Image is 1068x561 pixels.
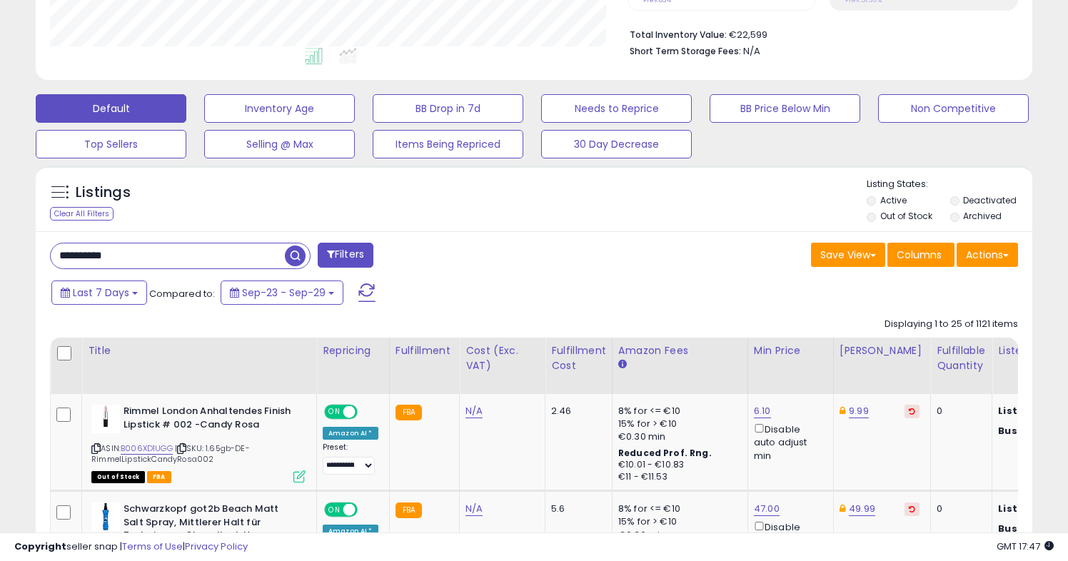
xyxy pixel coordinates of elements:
a: 47.00 [754,502,780,516]
a: Terms of Use [122,540,183,553]
b: Listed Price: [998,404,1063,418]
div: Disable auto adjust min [754,421,822,463]
div: Repricing [323,343,383,358]
div: Title [88,343,311,358]
button: 30 Day Decrease [541,130,692,158]
span: Sep-23 - Sep-29 [242,285,326,300]
div: Fulfillment [396,343,453,358]
div: 5.6 [551,502,601,515]
div: [PERSON_NAME] [840,343,925,358]
b: Total Inventory Value: [630,29,727,41]
div: 15% for > €10 [618,515,737,528]
div: Cost (Exc. VAT) [465,343,539,373]
div: €0.30 min [618,430,737,443]
a: 9.99 [849,404,869,418]
b: Listed Price: [998,502,1063,515]
div: seller snap | | [14,540,248,554]
b: Reduced Prof. Rng. [618,447,712,459]
button: Inventory Age [204,94,355,123]
a: Privacy Policy [185,540,248,553]
label: Out of Stock [880,210,932,222]
a: N/A [465,404,483,418]
div: Amazon AI * [323,427,378,440]
button: BB Drop in 7d [373,94,523,123]
div: 8% for <= €10 [618,405,737,418]
div: €10.01 - €10.83 [618,459,737,471]
a: 49.99 [849,502,875,516]
button: Columns [887,243,954,267]
a: 6.10 [754,404,771,418]
strong: Copyright [14,540,66,553]
div: Amazon Fees [618,343,742,358]
div: ASIN: [91,405,306,481]
b: Schwarzkopf got2b Beach Matt Salt Spray, Mittlerer Halt für Texturierung Strandlook Haar, Vegan, ... [124,502,297,559]
span: ON [326,406,343,418]
small: FBA [396,502,422,518]
button: Save View [811,243,885,267]
div: Fulfillable Quantity [937,343,986,373]
span: All listings that are currently out of stock and unavailable for purchase on Amazon [91,471,145,483]
button: Non Competitive [878,94,1029,123]
p: Listing States: [867,178,1032,191]
button: Actions [957,243,1018,267]
div: 15% for > €10 [618,418,737,430]
div: €11 - €11.53 [618,471,737,483]
button: Selling @ Max [204,130,355,158]
a: B006XD1UGG [121,443,173,455]
li: €22,599 [630,25,1008,42]
div: 0 [937,405,981,418]
button: Default [36,94,186,123]
button: Filters [318,243,373,268]
button: BB Price Below Min [710,94,860,123]
span: OFF [356,504,378,516]
label: Active [880,194,907,206]
a: N/A [465,502,483,516]
button: Needs to Reprice [541,94,692,123]
img: 21KtfDGdLkL._SL40_.jpg [91,405,120,433]
b: Rimmel London Anhaltendes Finish Lipstick # 002 -Candy Rosa [124,405,297,435]
h5: Listings [76,183,131,203]
span: Columns [897,248,942,262]
b: Short Term Storage Fees: [630,45,741,57]
button: Last 7 Days [51,280,147,305]
span: ON [326,504,343,516]
label: Archived [963,210,1002,222]
button: Sep-23 - Sep-29 [221,280,343,305]
span: Last 7 Days [73,285,129,300]
span: FBA [147,471,171,483]
div: Displaying 1 to 25 of 1121 items [885,318,1018,331]
span: 2025-10-7 17:47 GMT [997,540,1054,553]
div: 0 [937,502,981,515]
div: Clear All Filters [50,207,114,221]
button: Items Being Repriced [373,130,523,158]
div: Preset: [323,443,378,475]
div: Min Price [754,343,827,358]
label: Deactivated [963,194,1017,206]
span: N/A [743,44,760,58]
span: | SKU: 1.65gb-DE-RimmelLipstickCandyRosa002 [91,443,250,464]
div: 8% for <= €10 [618,502,737,515]
small: FBA [396,405,422,420]
div: 2.46 [551,405,601,418]
span: OFF [356,406,378,418]
small: Amazon Fees. [618,358,627,371]
img: 31T0xJN81-L._SL40_.jpg [91,502,120,531]
button: Top Sellers [36,130,186,158]
div: Fulfillment Cost [551,343,606,373]
span: Compared to: [149,287,215,300]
